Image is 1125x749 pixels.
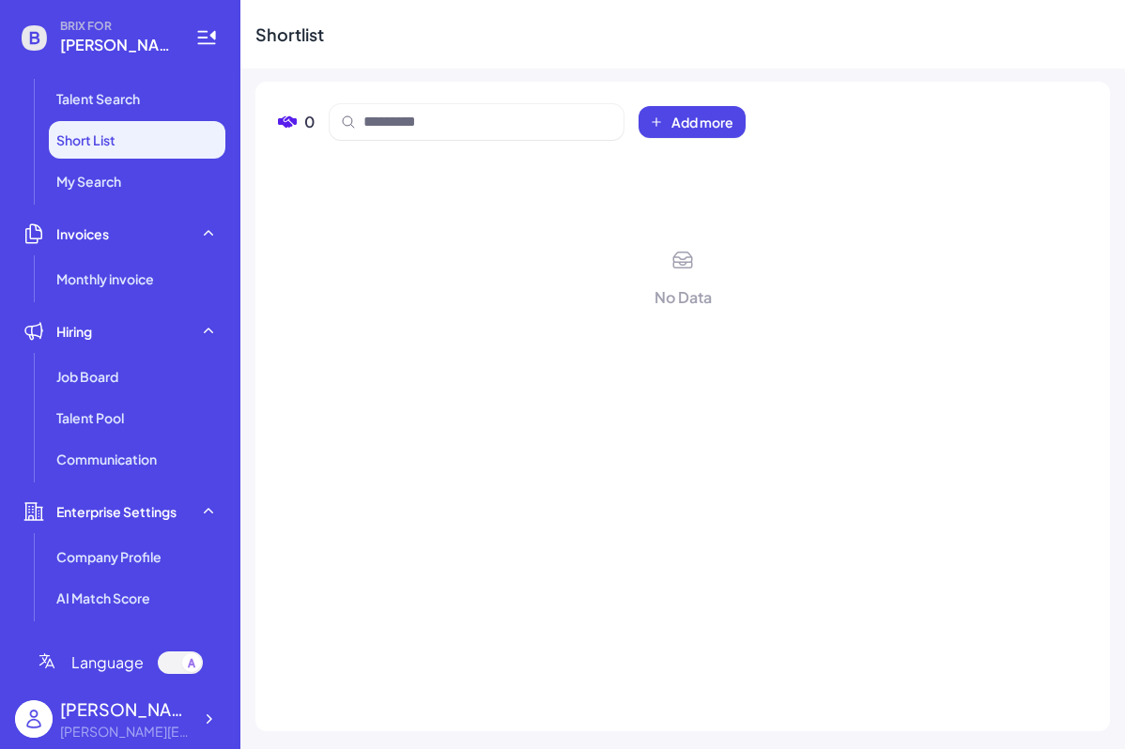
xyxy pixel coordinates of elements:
span: Talent Search [56,89,140,108]
img: user_logo.png [15,700,53,738]
span: Hiring [56,322,92,341]
span: Company Profile [56,547,162,566]
span: Add more [671,113,733,131]
span: Monthly invoice [56,269,154,288]
span: AI Match Score [56,588,150,607]
span: Communication [56,450,157,468]
div: Fiona Sun [60,696,192,722]
span: Talent Pool [56,408,124,427]
button: Add more [639,106,746,138]
span: My Search [56,172,121,191]
span: Language [71,651,144,674]
span: Enterprise Settings [56,502,177,521]
div: Shortlist [255,22,324,47]
span: 0 [304,111,315,133]
div: fiona.jjsun@gmail.com [60,722,192,741]
span: Short List [56,130,116,149]
div: No Data [655,286,712,309]
span: Job Board [56,367,118,386]
span: fiona.jjsun@gmail.com [60,34,173,56]
span: Invoices [56,224,109,243]
span: BRIX FOR [60,19,173,34]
